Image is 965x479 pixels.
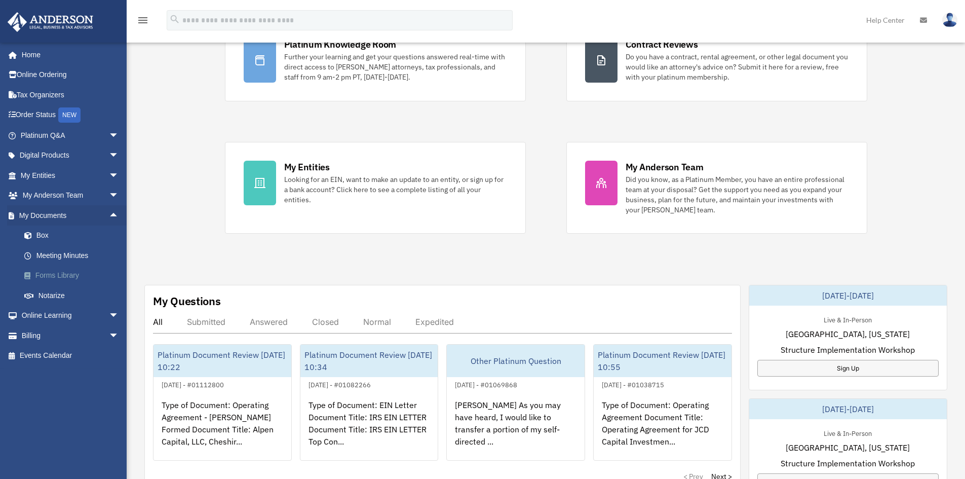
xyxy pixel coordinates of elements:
[312,317,339,327] div: Closed
[187,317,225,327] div: Submitted
[816,427,880,438] div: Live & In-Person
[109,306,129,326] span: arrow_drop_down
[447,379,525,389] div: [DATE] - #01069868
[7,205,134,226] a: My Documentsarrow_drop_up
[7,325,134,346] a: Billingarrow_drop_down
[153,293,221,309] div: My Questions
[14,266,134,286] a: Forms Library
[942,13,957,27] img: User Pic
[594,391,731,470] div: Type of Document: Operating Agreement Document Title: Operating Agreement for JCD Capital Investm...
[7,165,134,186] a: My Entitiesarrow_drop_down
[300,344,439,461] a: Platinum Document Review [DATE] 10:34[DATE] - #01082266Type of Document: EIN Letter Document Titl...
[153,379,232,389] div: [DATE] - #01112800
[300,391,438,470] div: Type of Document: EIN Letter Document Title: IRS EIN LETTER Document Title: IRS EIN LETTER Top Co...
[626,38,698,51] div: Contract Reviews
[626,174,848,215] div: Did you know, as a Platinum Member, you have an entire professional team at your disposal? Get th...
[786,441,910,454] span: [GEOGRAPHIC_DATA], [US_STATE]
[300,379,379,389] div: [DATE] - #01082266
[284,52,507,82] div: Further your learning and get your questions answered real-time with direct access to [PERSON_NAM...
[7,85,134,105] a: Tax Organizers
[169,14,180,25] i: search
[626,161,704,173] div: My Anderson Team
[7,346,134,366] a: Events Calendar
[816,314,880,324] div: Live & In-Person
[109,205,129,226] span: arrow_drop_up
[446,344,585,461] a: Other Platinum Question[DATE] - #01069868[PERSON_NAME] As you may have heard, I would like to tra...
[109,145,129,166] span: arrow_drop_down
[415,317,454,327] div: Expedited
[626,52,848,82] div: Do you have a contract, rental agreement, or other legal document you would like an attorney's ad...
[7,125,134,145] a: Platinum Q&Aarrow_drop_down
[781,457,915,469] span: Structure Implementation Workshop
[566,19,867,101] a: Contract Reviews Do you have a contract, rental agreement, or other legal document you would like...
[749,399,947,419] div: [DATE]-[DATE]
[7,45,129,65] a: Home
[137,18,149,26] a: menu
[447,391,585,470] div: [PERSON_NAME] As you may have heard, I would like to transfer a portion of my self-directed ...
[566,142,867,234] a: My Anderson Team Did you know, as a Platinum Member, you have an entire professional team at your...
[781,344,915,356] span: Structure Implementation Workshop
[109,125,129,146] span: arrow_drop_down
[7,186,134,206] a: My Anderson Teamarrow_drop_down
[137,14,149,26] i: menu
[594,379,672,389] div: [DATE] - #01038715
[153,317,163,327] div: All
[250,317,288,327] div: Answered
[7,65,134,85] a: Online Ordering
[300,345,438,377] div: Platinum Document Review [DATE] 10:34
[7,145,134,166] a: Digital Productsarrow_drop_down
[153,345,291,377] div: Platinum Document Review [DATE] 10:22
[153,344,292,461] a: Platinum Document Review [DATE] 10:22[DATE] - #01112800Type of Document: Operating Agreement - [P...
[109,186,129,206] span: arrow_drop_down
[5,12,96,32] img: Anderson Advisors Platinum Portal
[593,344,732,461] a: Platinum Document Review [DATE] 10:55[DATE] - #01038715Type of Document: Operating Agreement Docu...
[7,306,134,326] a: Online Learningarrow_drop_down
[225,142,526,234] a: My Entities Looking for an EIN, want to make an update to an entity, or sign up for a bank accoun...
[757,360,939,377] a: Sign Up
[284,174,507,205] div: Looking for an EIN, want to make an update to an entity, or sign up for a bank account? Click her...
[363,317,391,327] div: Normal
[749,285,947,306] div: [DATE]-[DATE]
[786,328,910,340] span: [GEOGRAPHIC_DATA], [US_STATE]
[153,391,291,470] div: Type of Document: Operating Agreement - [PERSON_NAME] Formed Document Title: Alpen Capital, LLC, ...
[58,107,81,123] div: NEW
[225,19,526,101] a: Platinum Knowledge Room Further your learning and get your questions answered real-time with dire...
[14,226,134,246] a: Box
[284,161,330,173] div: My Entities
[14,245,134,266] a: Meeting Minutes
[109,165,129,186] span: arrow_drop_down
[109,325,129,346] span: arrow_drop_down
[7,105,134,126] a: Order StatusNEW
[594,345,731,377] div: Platinum Document Review [DATE] 10:55
[284,38,397,51] div: Platinum Knowledge Room
[447,345,585,377] div: Other Platinum Question
[14,285,134,306] a: Notarize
